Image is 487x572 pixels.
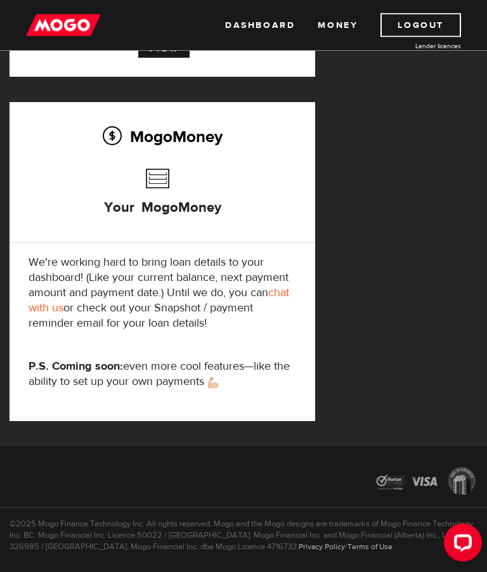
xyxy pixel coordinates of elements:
[299,542,345,552] a: Privacy Policy
[318,13,358,37] a: Money
[225,13,295,37] a: Dashboard
[29,360,123,374] strong: P.S. Coming soon:
[29,256,296,332] p: We're working hard to bring loan details to your dashboard! (Like your current balance, next paym...
[347,542,393,552] a: Terms of Use
[365,458,487,508] img: legal-icons-92a2ffecb4d32d839781d1b4e4802d7b.png
[29,286,289,316] a: chat with us
[380,13,461,37] a: Logout
[104,163,221,235] h3: Your MogoMoney
[208,378,218,389] img: strong arm emoji
[26,13,101,37] img: mogo_logo-11ee424be714fa7cbb0f0f49df9e16ec.png
[366,41,461,51] a: Lender licences
[29,360,296,390] p: even more cool features—like the ability to set up your own payments
[434,519,487,572] iframe: LiveChat chat widget
[29,124,296,150] h2: MogoMoney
